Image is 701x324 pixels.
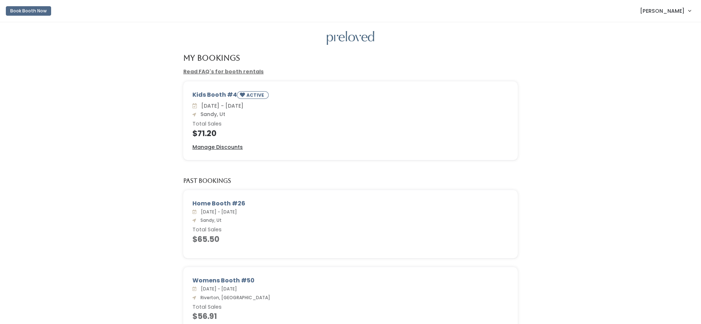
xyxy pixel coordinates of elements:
[246,92,265,98] small: ACTIVE
[6,6,51,16] button: Book Booth Now
[192,235,509,243] h4: $65.50
[633,3,698,19] a: [PERSON_NAME]
[198,286,237,292] span: [DATE] - [DATE]
[192,304,509,310] h6: Total Sales
[192,199,509,208] div: Home Booth #26
[198,102,244,109] span: [DATE] - [DATE]
[640,7,685,15] span: [PERSON_NAME]
[192,90,509,102] div: Kids Booth #4
[192,312,509,320] h4: $56.91
[327,31,374,45] img: preloved logo
[183,68,264,75] a: Read FAQ's for booth rentals
[198,217,222,223] span: Sandy, Ut
[192,227,509,233] h6: Total Sales
[6,3,51,19] a: Book Booth Now
[198,294,270,301] span: Riverton, [GEOGRAPHIC_DATA]
[183,178,231,184] h5: Past Bookings
[192,143,243,151] a: Manage Discounts
[198,111,225,118] span: Sandy, Ut
[192,129,509,138] h4: $71.20
[198,209,237,215] span: [DATE] - [DATE]
[192,276,509,285] div: Womens Booth #50
[192,121,509,127] h6: Total Sales
[183,54,240,62] h4: My Bookings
